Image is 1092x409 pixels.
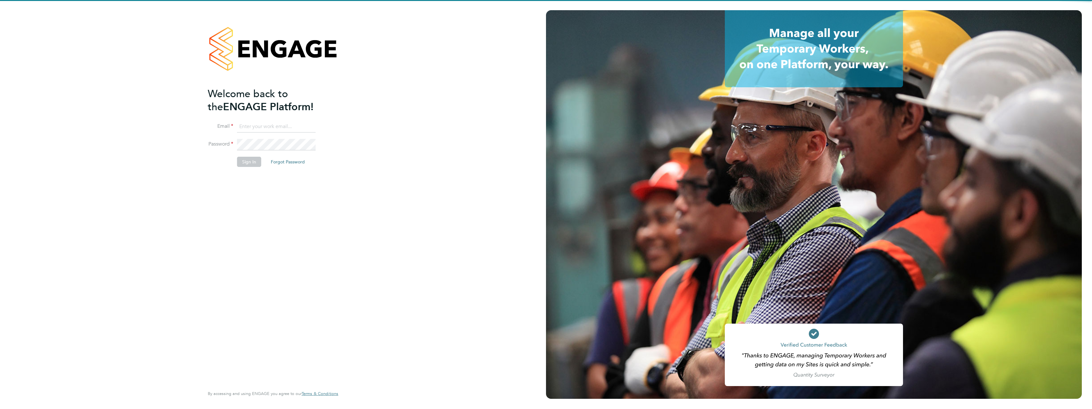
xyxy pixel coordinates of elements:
[208,141,233,147] label: Password
[208,391,338,396] span: By accessing and using ENGAGE you agree to our
[208,88,288,113] span: Welcome back to the
[237,121,316,133] input: Enter your work email...
[302,391,338,396] span: Terms & Conditions
[208,123,233,130] label: Email
[302,391,338,396] a: Terms & Conditions
[208,87,332,113] h2: ENGAGE Platform!
[237,157,261,167] button: Sign In
[266,157,310,167] button: Forgot Password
